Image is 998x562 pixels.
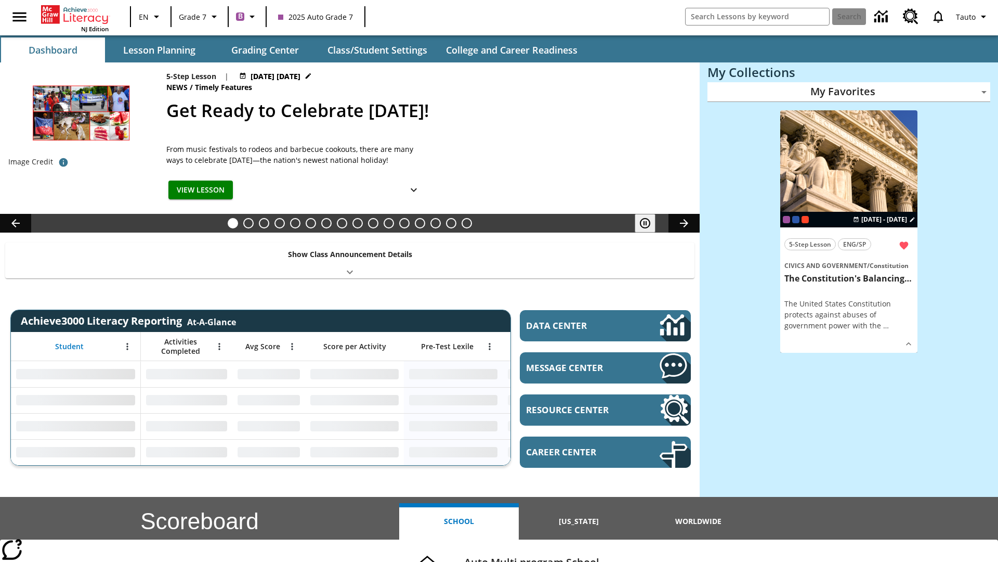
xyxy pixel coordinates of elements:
[166,144,426,165] span: From music festivals to rodeos and barbecue cookouts, there are many ways to celebrate Juneteenth...
[403,181,424,200] button: Show Details
[792,216,799,223] div: OL 2025 Auto Grade 8
[141,413,232,439] div: No Data,
[319,37,436,62] button: Class/Student Settings
[352,218,363,228] button: Slide 9 Attack of the Terrifying Tomatoes
[243,218,254,228] button: Slide 2 Back On Earth
[399,503,519,540] button: School
[520,437,691,468] a: Career Center
[503,361,601,387] div: No Data,
[635,214,666,233] div: Pause
[838,238,871,250] button: ENG/SP
[175,7,225,26] button: Grade: Grade 7, Select a grade
[8,71,154,153] img: Photos of red foods and of people celebrating Juneteenth at parades, Opal's Walk, and at a rodeo.
[520,352,691,384] a: Message Center
[237,71,314,82] button: Jul 17 - Jun 30 Choose Dates
[870,261,909,270] span: Constitution
[784,260,913,271] span: Topic: Civics and Government/Constitution
[141,361,232,387] div: No Data,
[668,214,700,233] button: Lesson carousel, Next
[81,25,109,33] span: NJ Edition
[802,216,809,223] div: Test 1
[438,37,586,62] button: College and Career Readiness
[166,97,687,124] h2: Get Ready to Celebrate Juneteenth!
[5,242,694,278] div: Show Class Announcement Details
[843,239,866,250] span: ENG/SP
[323,342,386,351] span: Score per Activity
[789,239,831,250] span: 5-Step Lesson
[232,439,305,465] div: No Data,
[519,503,638,540] button: [US_STATE]
[232,361,305,387] div: No Data,
[141,387,232,413] div: No Data,
[238,10,243,23] span: B
[503,413,601,439] div: No Data,
[952,7,994,26] button: Profile/Settings
[259,218,269,228] button: Slide 3 Free Returns: A Gain or a Drain?
[1,37,105,62] button: Dashboard
[368,218,378,228] button: Slide 10 Fashion Forward in Ancient Rome
[107,37,211,62] button: Lesson Planning
[851,215,917,224] button: Aug 24 - Aug 24 Choose Dates
[415,218,425,228] button: Slide 13 Pre-release lesson
[526,404,628,416] span: Resource Center
[212,339,227,354] button: Open Menu
[883,321,889,330] span: …
[278,11,353,22] span: 2025 Auto Grade 7
[901,336,916,352] button: Show Details
[306,218,316,228] button: Slide 6 Private! Keep Out!
[166,144,426,165] div: From music festivals to rodeos and barbecue cookouts, there are many ways to celebrate [DATE]—the...
[290,218,300,228] button: Slide 5 Cruise Ships: Making Waves
[274,218,285,228] button: Slide 4 Time for Moon Rules?
[639,503,758,540] button: Worldwide
[139,11,149,22] span: EN
[225,71,229,82] span: |
[195,82,254,93] span: Timely Features
[179,11,206,22] span: Grade 7
[21,314,236,328] span: Achieve3000 Literacy Reporting
[4,2,35,32] button: Open side menu
[520,310,691,341] a: Data Center
[421,342,474,351] span: Pre-Test Lexile
[134,7,167,26] button: Language: EN, Select a language
[868,3,897,31] a: Data Center
[956,11,976,22] span: Tauto
[784,238,836,250] button: 5-Step Lesson
[430,218,441,228] button: Slide 14 Career Lesson
[784,273,913,284] h3: The Constitution's Balancing Act
[190,82,193,92] span: /
[141,439,232,465] div: No Data,
[895,236,913,255] button: Remove from Favorites
[526,320,624,331] span: Data Center
[245,342,280,351] span: Avg Score
[482,339,497,354] button: Open Menu
[8,157,53,167] p: Image Credit
[288,249,412,260] p: Show Class Announcement Details
[520,394,691,426] a: Resource Center, Will open in new tab
[446,218,456,228] button: Slide 15 The Constitution's Balancing Act
[120,339,135,354] button: Open Menu
[867,261,870,270] span: /
[41,3,109,33] div: Home
[228,218,238,228] button: Slide 1 Get Ready to Celebrate Juneteenth!
[783,216,790,223] div: Current Class
[686,8,829,25] input: search field
[213,37,317,62] button: Grading Center
[503,439,601,465] div: No Data,
[321,218,332,228] button: Slide 7 The Last Homesteaders
[399,218,410,228] button: Slide 12 Mixed Practice: Citing Evidence
[897,3,925,31] a: Resource Center, Will open in new tab
[232,413,305,439] div: No Data,
[861,215,907,224] span: [DATE] - [DATE]
[166,82,190,93] span: News
[251,71,300,82] span: [DATE] [DATE]
[168,181,233,200] button: View Lesson
[55,342,84,351] span: Student
[707,82,990,102] div: My Favorites
[53,153,74,172] button: Image credit: Top, left to right: Aaron of L.A. Photography/Shutterstock; Aaron of L.A. Photograp...
[232,7,262,26] button: Boost Class color is purple. Change class color
[784,298,913,331] div: The United States Constitution protects against abuses of government power with the
[337,218,347,228] button: Slide 8 Solar Power to the People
